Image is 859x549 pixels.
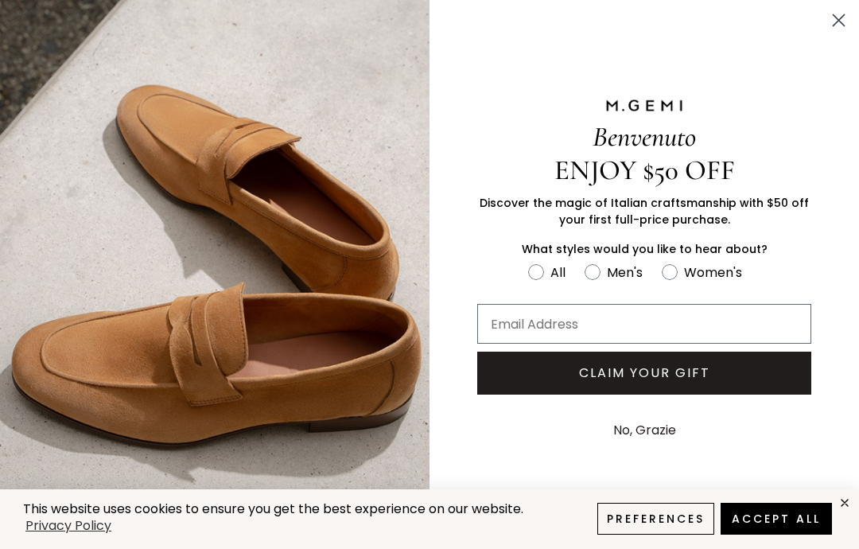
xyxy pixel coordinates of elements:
input: Email Address [477,304,811,344]
span: This website uses cookies to ensure you get the best experience on our website. [23,500,523,518]
button: Preferences [597,503,714,535]
div: All [550,263,566,282]
button: CLAIM YOUR GIFT [477,352,811,395]
a: Privacy Policy (opens in a new tab) [23,516,114,536]
span: Benvenuto [593,120,696,154]
button: No, Grazie [605,411,684,450]
div: Women's [684,263,742,282]
div: Men's [607,263,643,282]
span: Discover the magic of Italian craftsmanship with $50 off your first full-price purchase. [480,195,809,228]
img: M.GEMI [604,99,684,113]
button: Close dialog [825,6,853,34]
span: What styles would you like to hear about? [522,241,768,257]
span: ENJOY $50 OFF [554,154,735,187]
div: close [838,496,851,509]
button: Accept All [721,503,832,535]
